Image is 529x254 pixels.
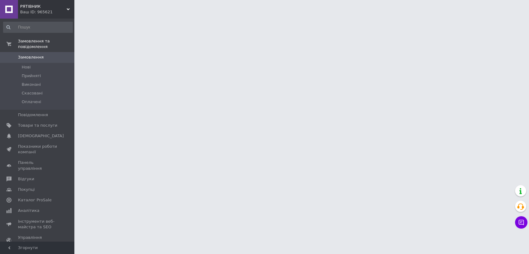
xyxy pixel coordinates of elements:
span: Скасовані [22,90,43,96]
div: Ваш ID: 965621 [20,9,74,15]
span: Товари та послуги [18,123,57,128]
span: Аналітика [18,208,39,213]
span: Каталог ProSale [18,197,51,203]
span: Прийняті [22,73,41,79]
span: Управління сайтом [18,235,57,246]
span: Замовлення [18,55,44,60]
button: Чат з покупцем [515,216,527,229]
span: Виконані [22,82,41,87]
span: Інструменти веб-майстра та SEO [18,219,57,230]
span: Відгуки [18,176,34,182]
span: РЯТІВНИК [20,4,67,9]
span: Повідомлення [18,112,48,118]
span: Панель управління [18,160,57,171]
span: Показники роботи компанії [18,144,57,155]
input: Пошук [3,22,73,33]
span: [DEMOGRAPHIC_DATA] [18,133,64,139]
span: Оплачені [22,99,41,105]
span: Замовлення та повідомлення [18,38,74,50]
span: Нові [22,64,31,70]
span: Покупці [18,187,35,192]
